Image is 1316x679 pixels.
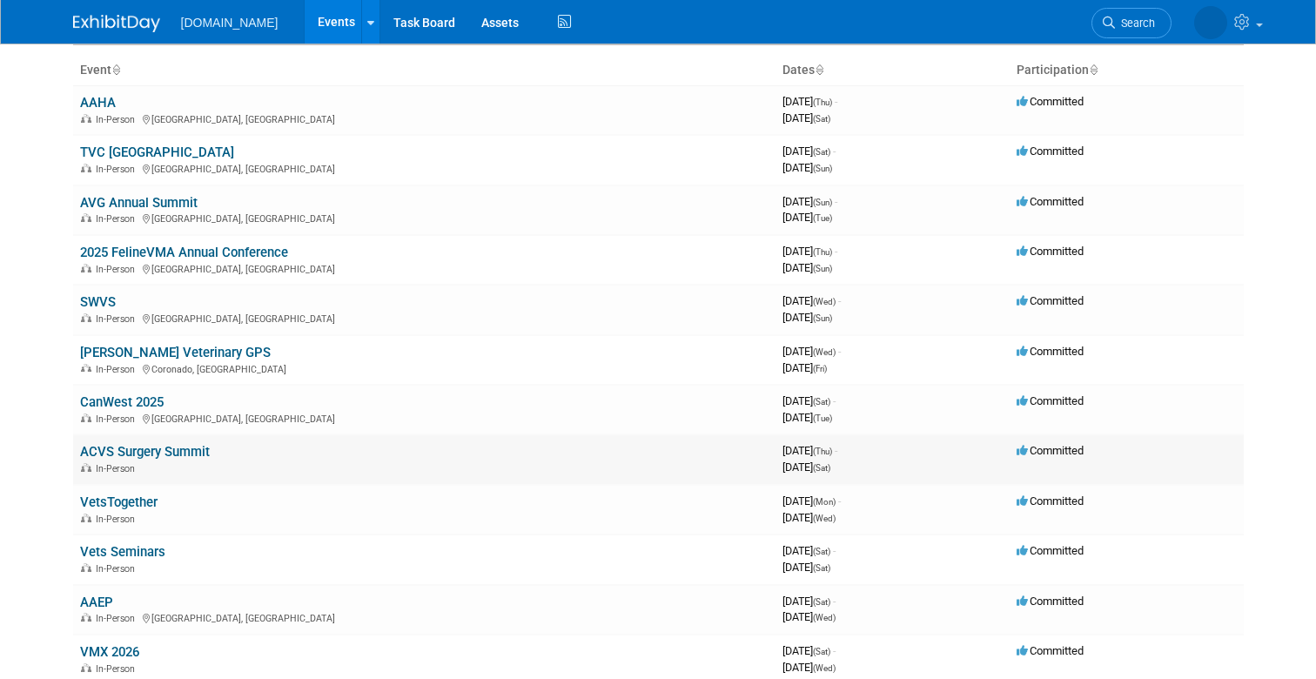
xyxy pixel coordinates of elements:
span: - [838,345,841,358]
span: Committed [1017,195,1084,208]
img: Lucas Smith [1194,6,1227,39]
div: [GEOGRAPHIC_DATA], [GEOGRAPHIC_DATA] [80,411,769,425]
span: - [833,644,836,657]
span: [DATE] [782,411,832,424]
span: [DATE] [782,161,832,174]
a: Sort by Participation Type [1089,63,1098,77]
span: Committed [1017,394,1084,407]
span: [DATE] [782,494,841,508]
span: In-Person [96,164,140,175]
span: [DATE] [782,345,841,358]
div: [GEOGRAPHIC_DATA], [GEOGRAPHIC_DATA] [80,211,769,225]
span: - [833,394,836,407]
span: (Sat) [813,463,830,473]
span: [DATE] [782,95,837,108]
div: [GEOGRAPHIC_DATA], [GEOGRAPHIC_DATA] [80,261,769,275]
span: Committed [1017,595,1084,608]
a: Sort by Event Name [111,63,120,77]
span: [DATE] [782,561,830,574]
img: In-Person Event [81,364,91,373]
span: [DATE] [782,595,836,608]
span: - [835,245,837,258]
img: In-Person Event [81,463,91,472]
span: [DATE] [782,111,830,124]
a: CanWest 2025 [80,394,164,410]
span: In-Person [96,413,140,425]
span: - [838,494,841,508]
span: (Sun) [813,313,832,323]
img: In-Person Event [81,663,91,672]
span: In-Person [96,563,140,575]
img: In-Person Event [81,313,91,322]
span: (Fri) [813,364,827,373]
span: In-Person [96,364,140,375]
div: [GEOGRAPHIC_DATA], [GEOGRAPHIC_DATA] [80,161,769,175]
img: In-Person Event [81,514,91,522]
a: AAHA [80,95,116,111]
div: Coronado, [GEOGRAPHIC_DATA] [80,361,769,375]
span: [DATE] [782,511,836,524]
a: Sort by Start Date [815,63,823,77]
img: In-Person Event [81,213,91,222]
span: [DATE] [782,461,830,474]
span: (Sat) [813,547,830,556]
a: [PERSON_NAME] Veterinary GPS [80,345,271,360]
span: [DATE] [782,394,836,407]
span: (Sun) [813,198,832,207]
a: 2025 FelineVMA Annual Conference [80,245,288,260]
span: In-Person [96,264,140,275]
span: (Thu) [813,97,832,107]
span: Committed [1017,494,1084,508]
span: [DATE] [782,644,836,657]
a: Vets Seminars [80,544,165,560]
span: [DATE] [782,261,832,274]
span: (Sat) [813,597,830,607]
a: TVC [GEOGRAPHIC_DATA] [80,145,234,160]
span: [DATE] [782,361,827,374]
span: (Thu) [813,447,832,456]
a: VetsTogether [80,494,158,510]
span: - [833,544,836,557]
span: [DATE] [782,544,836,557]
span: [DATE] [782,294,841,307]
span: (Sat) [813,647,830,656]
span: Committed [1017,95,1084,108]
span: (Wed) [813,347,836,357]
span: Committed [1017,294,1084,307]
span: (Thu) [813,247,832,257]
span: (Sat) [813,114,830,124]
span: (Tue) [813,213,832,223]
span: (Sun) [813,264,832,273]
span: Committed [1017,245,1084,258]
img: In-Person Event [81,164,91,172]
span: [DOMAIN_NAME] [181,16,279,30]
span: (Mon) [813,497,836,507]
span: In-Person [96,613,140,624]
span: [DATE] [782,311,832,324]
img: In-Person Event [81,613,91,622]
span: - [835,195,837,208]
span: - [833,595,836,608]
div: [GEOGRAPHIC_DATA], [GEOGRAPHIC_DATA] [80,111,769,125]
span: (Sat) [813,397,830,407]
span: [DATE] [782,444,837,457]
img: In-Person Event [81,114,91,123]
a: AVG Annual Summit [80,195,198,211]
span: In-Person [96,313,140,325]
span: - [833,145,836,158]
span: In-Person [96,514,140,525]
span: [DATE] [782,145,836,158]
span: In-Person [96,213,140,225]
span: (Wed) [813,613,836,622]
span: Committed [1017,345,1084,358]
span: Search [1115,17,1155,30]
th: Participation [1010,56,1244,85]
span: [DATE] [782,610,836,623]
th: Dates [775,56,1010,85]
span: (Sun) [813,164,832,173]
img: In-Person Event [81,264,91,272]
img: In-Person Event [81,413,91,422]
a: AAEP [80,595,113,610]
span: Committed [1017,544,1084,557]
span: Committed [1017,644,1084,657]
